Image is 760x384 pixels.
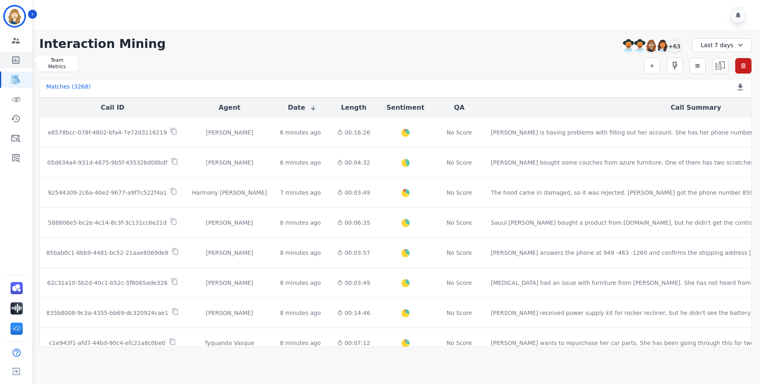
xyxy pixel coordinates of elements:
div: 8 minutes ago [280,339,321,347]
p: 588806e5-bc2e-4c14-8c3f-3c131cc6e21d [48,219,166,227]
div: No Score [446,158,472,167]
p: 85bab0c1-6bb9-4481-bc52-21aae8069de8 [46,249,168,257]
div: 00:14:46 [337,309,370,317]
div: 00:06:35 [337,219,370,227]
div: No Score [446,339,472,347]
h1: Interaction Mining [39,37,166,51]
button: Call ID [101,103,124,113]
div: No Score [446,249,472,257]
div: 8 minutes ago [280,219,321,227]
div: Matches ( 3268 ) [46,82,91,94]
div: 6 minutes ago [280,158,321,167]
div: [PERSON_NAME] [192,309,267,317]
div: 8 minutes ago [280,249,321,257]
div: [PERSON_NAME] [192,279,267,287]
div: 8 minutes ago [280,309,321,317]
p: 835b8008-9c3a-4355-bb69-dc320924cae1 [46,309,168,317]
div: Tyquanda Vasque [192,339,267,347]
div: No Score [446,189,472,197]
p: 05d634a4-931d-4875-9b5f-43532bd08bdf [47,158,167,167]
button: Sentiment [386,103,424,113]
div: [PERSON_NAME] [192,128,267,137]
button: Call Summary [671,103,721,113]
p: e8578bcc-078f-4802-bfa4-7e72d3116219 [48,128,167,137]
div: No Score [446,128,472,137]
div: 00:03:57 [337,249,370,257]
div: 8 minutes ago [280,279,321,287]
div: 00:07:12 [337,339,370,347]
div: 00:04:32 [337,158,370,167]
button: QA [454,103,465,113]
button: Length [341,103,366,113]
div: No Score [446,219,472,227]
div: [PERSON_NAME] [192,249,267,257]
img: Bordered avatar [5,7,24,26]
div: 6 minutes ago [280,128,321,137]
div: 7 minutes ago [280,189,321,197]
div: 00:16:26 [337,128,370,137]
p: 62c31a10-5b2d-40c1-b52c-5f8065ade326 [47,279,168,287]
button: Date [288,103,316,113]
p: c1e943f1-afd7-44bd-90c4-efc21a8c0be0 [49,339,166,347]
div: Harmony [PERSON_NAME] [192,189,267,197]
div: [PERSON_NAME] [192,219,267,227]
div: No Score [446,279,472,287]
div: [PERSON_NAME] [192,158,267,167]
div: Last 7 days [692,38,752,52]
div: 00:03:49 [337,279,370,287]
div: No Score [446,309,472,317]
p: 92544309-2c6a-40e2-9677-a9f7c522f4a1 [48,189,167,197]
button: Agent [219,103,241,113]
div: 00:03:49 [337,189,370,197]
div: +63 [667,39,681,53]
